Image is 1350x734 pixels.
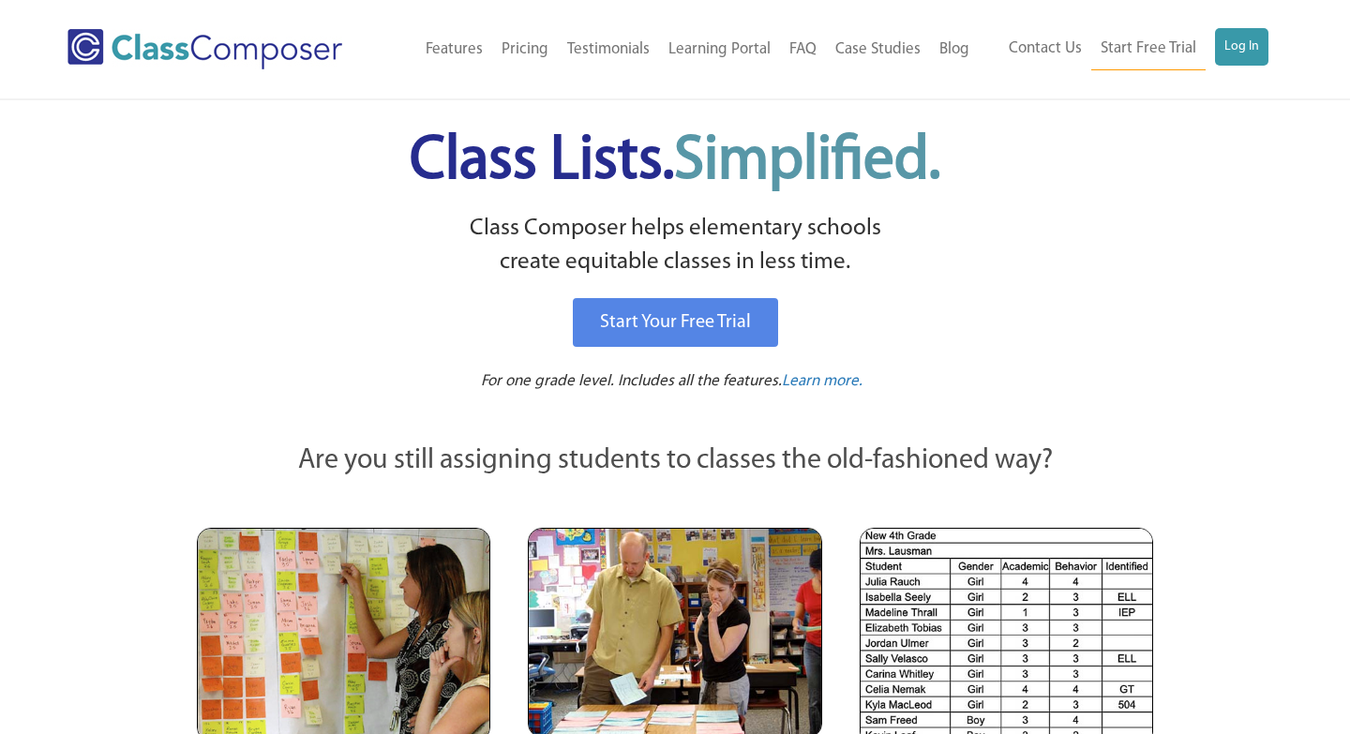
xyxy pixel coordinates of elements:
[659,29,780,70] a: Learning Portal
[416,29,492,70] a: Features
[492,29,558,70] a: Pricing
[1091,28,1206,70] a: Start Free Trial
[826,29,930,70] a: Case Studies
[782,373,862,389] span: Learn more.
[194,212,1156,280] p: Class Composer helps elementary schools create equitable classes in less time.
[385,29,979,70] nav: Header Menu
[979,28,1268,70] nav: Header Menu
[674,131,940,192] span: Simplified.
[573,298,778,347] a: Start Your Free Trial
[1215,28,1268,66] a: Log In
[930,29,979,70] a: Blog
[999,28,1091,69] a: Contact Us
[410,131,940,192] span: Class Lists.
[558,29,659,70] a: Testimonials
[780,29,826,70] a: FAQ
[481,373,782,389] span: For one grade level. Includes all the features.
[600,313,751,332] span: Start Your Free Trial
[67,29,342,69] img: Class Composer
[782,370,862,394] a: Learn more.
[197,441,1153,482] p: Are you still assigning students to classes the old-fashioned way?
